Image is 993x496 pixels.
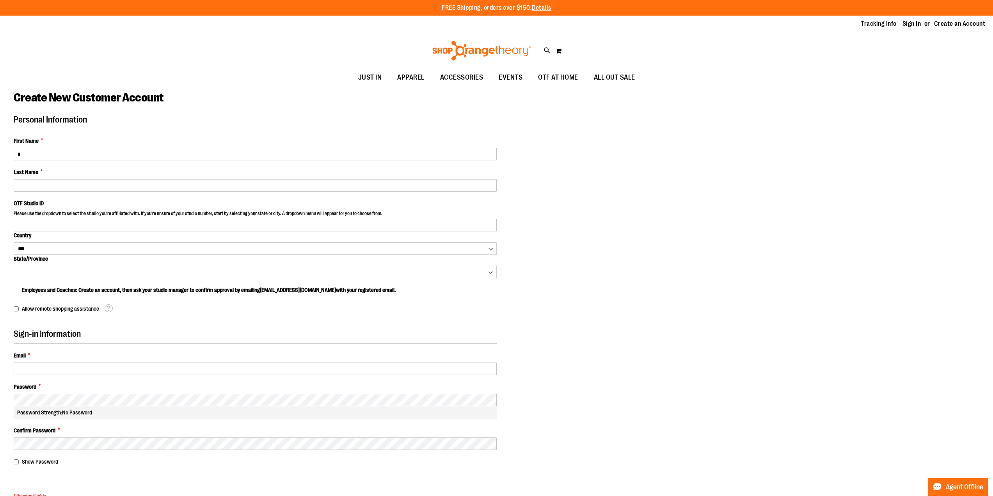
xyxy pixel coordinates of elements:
span: Agent Offline [946,484,983,491]
a: Create an Account [934,20,986,28]
span: JUST IN [358,69,382,86]
span: Personal Information [14,115,87,124]
img: Shop Orangetheory [431,41,532,60]
button: Agent Offline [928,478,988,496]
span: Email [14,352,26,359]
span: Allow remote shopping assistance [22,306,99,312]
span: State/Province [14,256,48,262]
span: OTF AT HOME [538,69,578,86]
span: First Name [14,137,39,145]
p: Please use the dropdown to select the studio you're affiliated with. If you're unsure of your stu... [14,210,497,219]
span: Show Password [22,459,58,465]
span: APPAREL [397,69,425,86]
span: Create New Customer Account [14,91,163,104]
span: Country [14,232,31,238]
span: Confirm Password [14,427,55,434]
a: Details [532,4,551,11]
a: Sign In [902,20,921,28]
span: Employees and Coaches: Create an account, then ask your studio manager to confirm approval by ema... [22,287,396,293]
span: EVENTS [499,69,522,86]
span: ALL OUT SALE [594,69,635,86]
span: Sign-in Information [14,329,81,339]
span: No Password [62,409,92,416]
p: FREE Shipping, orders over $150. [442,4,551,12]
span: OTF Studio ID [14,200,44,206]
div: Password Strength: [14,406,497,419]
span: ACCESSORIES [440,69,483,86]
a: Tracking Info [861,20,897,28]
span: Last Name [14,168,38,176]
span: Password [14,383,36,391]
